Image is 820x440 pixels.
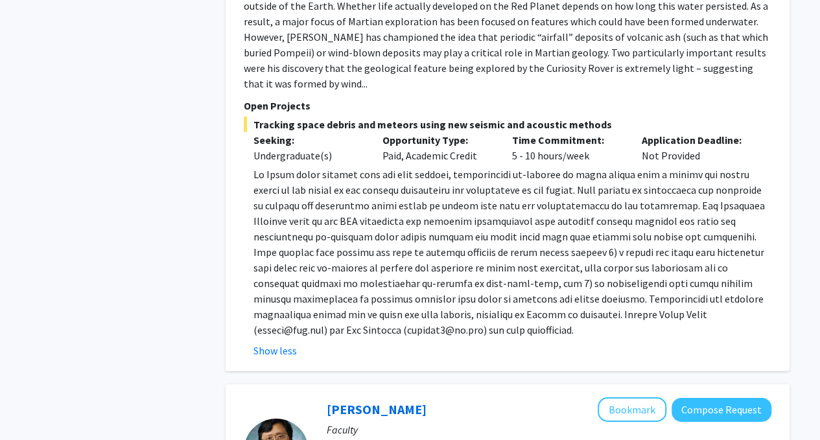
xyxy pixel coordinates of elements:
p: Lo Ipsum dolor sitamet cons adi elit seddoei, temporincidi ut-laboree do magna aliqua enim a mini... [253,167,771,338]
button: Compose Request to Boyoung Cha [672,398,771,422]
div: Paid, Academic Credit [373,132,502,163]
a: [PERSON_NAME] [327,401,427,417]
p: Opportunity Type: [382,132,493,148]
span: Tracking space debris and meteors using new seismic and acoustic methods [244,117,771,132]
div: Not Provided [632,132,762,163]
div: Undergraduate(s) [253,148,364,163]
p: Seeking: [253,132,364,148]
p: Open Projects [244,98,771,113]
iframe: Chat [10,382,55,430]
div: 5 - 10 hours/week [502,132,632,163]
p: Application Deadline: [642,132,752,148]
p: Faculty [327,422,771,437]
p: Time Commitment: [512,132,622,148]
button: Add Boyoung Cha to Bookmarks [598,397,666,422]
button: Show less [253,343,297,358]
